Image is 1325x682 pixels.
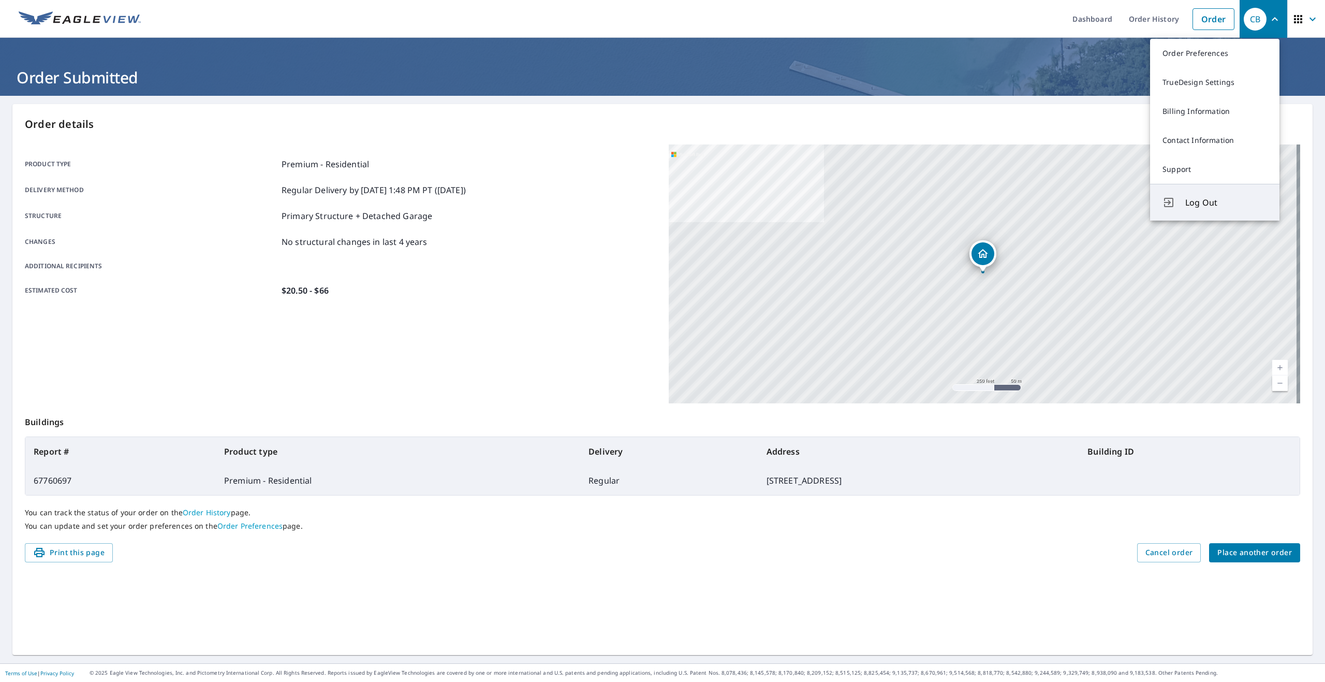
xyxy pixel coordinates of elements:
a: Billing Information [1150,97,1279,126]
p: © 2025 Eagle View Technologies, Inc. and Pictometry International Corp. All Rights Reserved. Repo... [90,669,1320,677]
a: Privacy Policy [40,670,74,677]
th: Report # [25,437,216,466]
th: Address [758,437,1080,466]
p: Product type [25,158,277,170]
td: Regular [580,466,758,495]
a: Contact Information [1150,126,1279,155]
span: Print this page [33,546,105,559]
p: | [5,670,74,676]
p: No structural changes in last 4 years [282,236,428,248]
a: Order Preferences [1150,39,1279,68]
a: Current Level 17, Zoom Out [1272,375,1288,391]
a: Order [1192,8,1234,30]
a: Order Preferences [217,521,283,531]
p: Order details [25,117,1300,132]
p: You can track the status of your order on the page. [25,508,1300,517]
p: $20.50 - $66 [282,284,329,297]
a: Current Level 17, Zoom In [1272,360,1288,375]
p: Delivery method [25,184,277,196]
a: Terms of Use [5,670,37,677]
th: Building ID [1079,437,1300,466]
p: Premium - Residential [282,158,369,170]
h1: Order Submitted [12,67,1313,88]
td: [STREET_ADDRESS] [758,466,1080,495]
p: Structure [25,210,277,222]
p: Additional recipients [25,262,277,271]
span: Place another order [1217,546,1292,559]
span: Log Out [1185,196,1267,209]
div: Dropped pin, building 1, Residential property, 3837 Fox Run Denver, NC 28037 [969,240,996,272]
p: Changes [25,236,277,248]
p: Estimated cost [25,284,277,297]
p: Buildings [25,403,1300,437]
button: Cancel order [1137,543,1201,562]
p: You can update and set your order preferences on the page. [25,521,1300,531]
th: Product type [216,437,580,466]
img: EV Logo [19,11,141,27]
td: 67760697 [25,466,216,495]
span: Cancel order [1145,546,1193,559]
a: Order History [183,507,231,517]
a: Support [1150,155,1279,184]
th: Delivery [580,437,758,466]
p: Regular Delivery by [DATE] 1:48 PM PT ([DATE]) [282,184,466,196]
td: Premium - Residential [216,466,580,495]
p: Primary Structure + Detached Garage [282,210,432,222]
div: CB [1244,8,1267,31]
button: Place another order [1209,543,1300,562]
a: TrueDesign Settings [1150,68,1279,97]
button: Log Out [1150,184,1279,221]
button: Print this page [25,543,113,562]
